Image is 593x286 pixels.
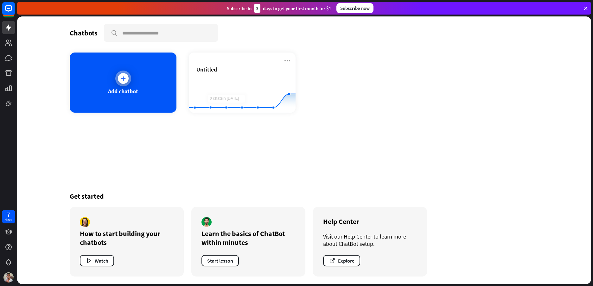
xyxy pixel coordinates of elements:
[80,229,174,247] div: How to start building your chatbots
[2,210,15,223] a: 7 days
[80,217,90,227] img: author
[201,217,212,227] img: author
[5,217,12,222] div: days
[227,4,331,13] div: Subscribe in days to get your first month for $1
[254,4,260,13] div: 3
[201,229,295,247] div: Learn the basics of ChatBot within minutes
[5,3,24,22] button: Open LiveChat chat widget
[70,192,539,201] div: Get started
[70,28,98,37] div: Chatbots
[80,255,114,266] button: Watch
[323,217,417,226] div: Help Center
[336,3,373,13] div: Subscribe now
[323,233,417,247] div: Visit our Help Center to learn more about ChatBot setup.
[196,66,217,73] span: Untitled
[323,255,360,266] button: Explore
[201,255,239,266] button: Start lesson
[108,88,138,95] div: Add chatbot
[7,212,10,217] div: 7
